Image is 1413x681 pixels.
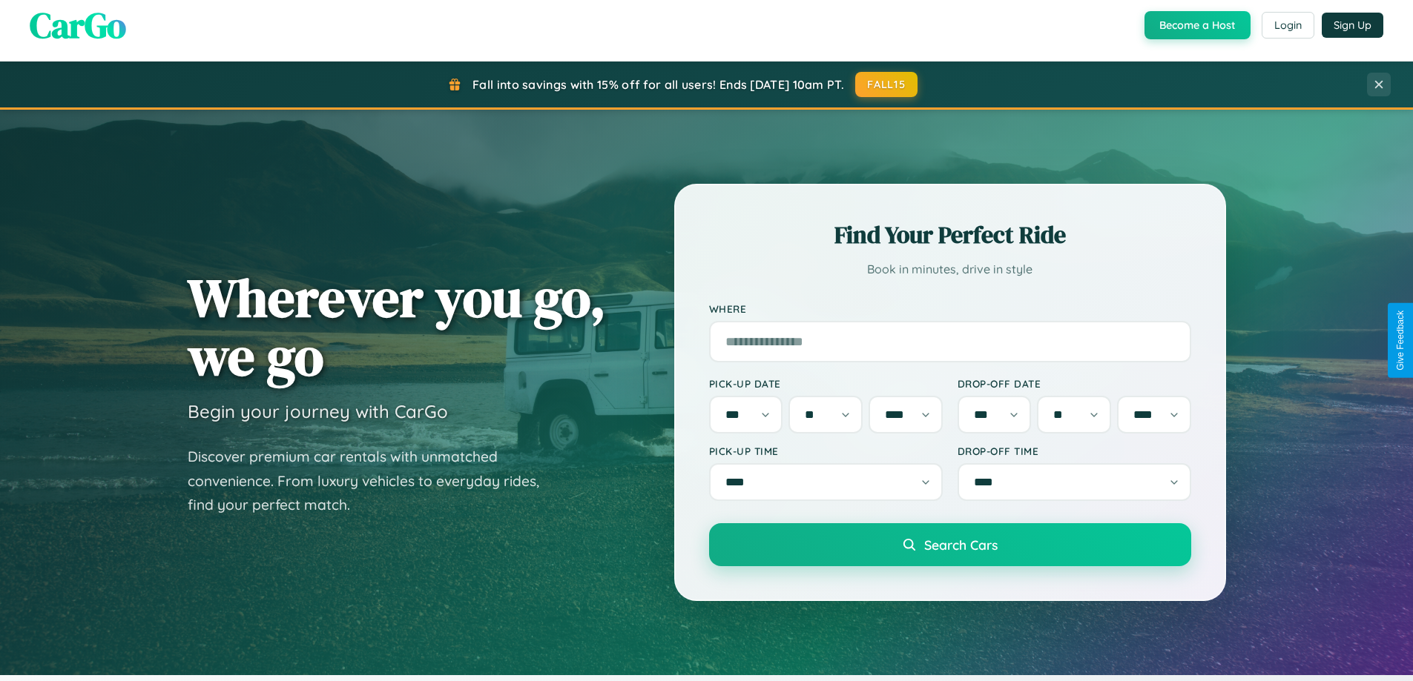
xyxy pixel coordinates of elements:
button: Search Cars [709,523,1191,566]
label: Pick-up Date [709,377,943,390]
div: Give Feedback [1395,310,1406,371]
p: Discover premium car rentals with unmatched convenience. From luxury vehicles to everyday rides, ... [188,445,559,517]
label: Drop-off Time [958,445,1191,457]
label: Drop-off Date [958,377,1191,390]
label: Where [709,302,1191,315]
span: CarGo [30,1,126,50]
button: Login [1262,12,1314,39]
h3: Begin your journey with CarGo [188,400,448,422]
span: Search Cars [924,537,998,553]
button: Become a Host [1144,11,1251,39]
button: FALL15 [855,72,918,97]
button: Sign Up [1322,13,1383,38]
p: Book in minutes, drive in style [709,259,1191,280]
h1: Wherever you go, we go [188,268,606,385]
span: Fall into savings with 15% off for all users! Ends [DATE] 10am PT. [472,77,844,92]
label: Pick-up Time [709,445,943,457]
h2: Find Your Perfect Ride [709,219,1191,251]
